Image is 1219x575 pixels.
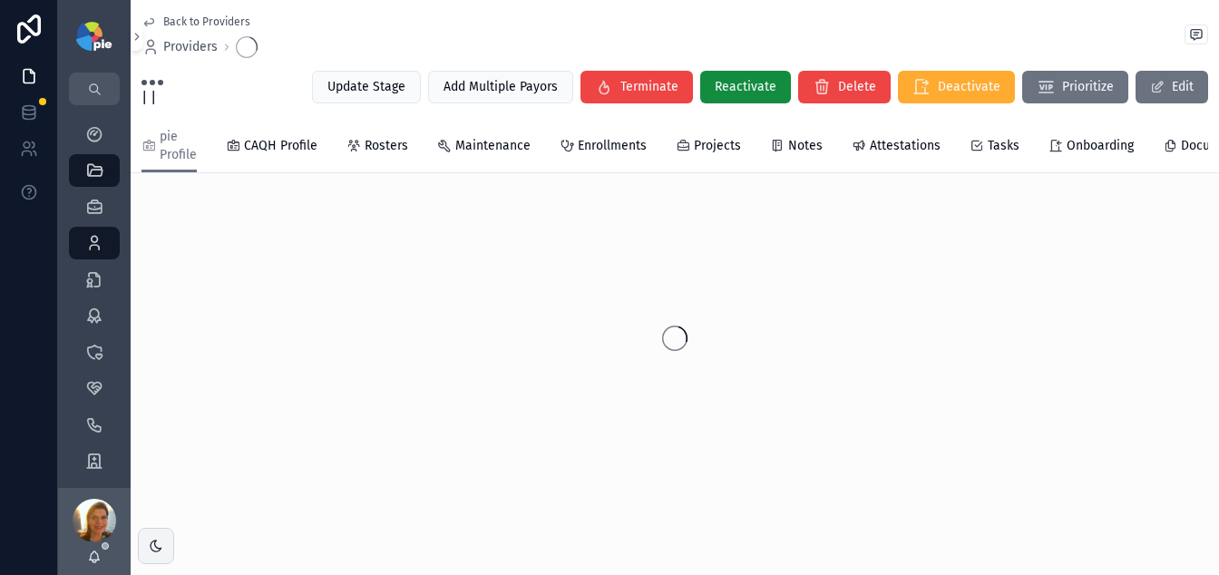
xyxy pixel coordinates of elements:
button: Delete [798,71,891,103]
a: pie Profile [141,121,197,173]
button: Update Stage [312,71,421,103]
span: Add Multiple Payors [444,78,558,96]
button: Reactivate [700,71,791,103]
div: scrollable content [58,105,131,488]
a: Onboarding [1048,130,1134,166]
span: Terminate [620,78,678,96]
span: CAQH Profile [244,137,317,155]
span: Update Stage [327,78,405,96]
span: Back to Providers [163,15,250,29]
button: Deactivate [898,71,1015,103]
a: Maintenance [437,130,531,166]
a: Enrollments [560,130,647,166]
span: Delete [838,78,876,96]
img: App logo [76,22,112,51]
span: pie Profile [160,128,197,164]
a: Providers [141,38,218,56]
button: Terminate [580,71,693,103]
a: Attestations [852,130,941,166]
a: Rosters [346,130,408,166]
a: Projects [676,130,741,166]
a: Back to Providers [141,15,250,29]
a: Notes [770,130,823,166]
a: CAQH Profile [226,130,317,166]
a: Tasks [970,130,1019,166]
span: Maintenance [455,137,531,155]
span: Rosters [365,137,408,155]
span: Tasks [988,137,1019,155]
span: Reactivate [715,78,776,96]
button: Prioritize [1022,71,1128,103]
span: Notes [788,137,823,155]
span: Providers [163,38,218,56]
span: Prioritize [1062,78,1114,96]
span: Attestations [870,137,941,155]
span: | | [141,87,163,109]
span: Projects [694,137,741,155]
span: Enrollments [578,137,647,155]
span: Deactivate [938,78,1000,96]
button: Edit [1136,71,1208,103]
span: Onboarding [1067,137,1134,155]
button: Add Multiple Payors [428,71,573,103]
